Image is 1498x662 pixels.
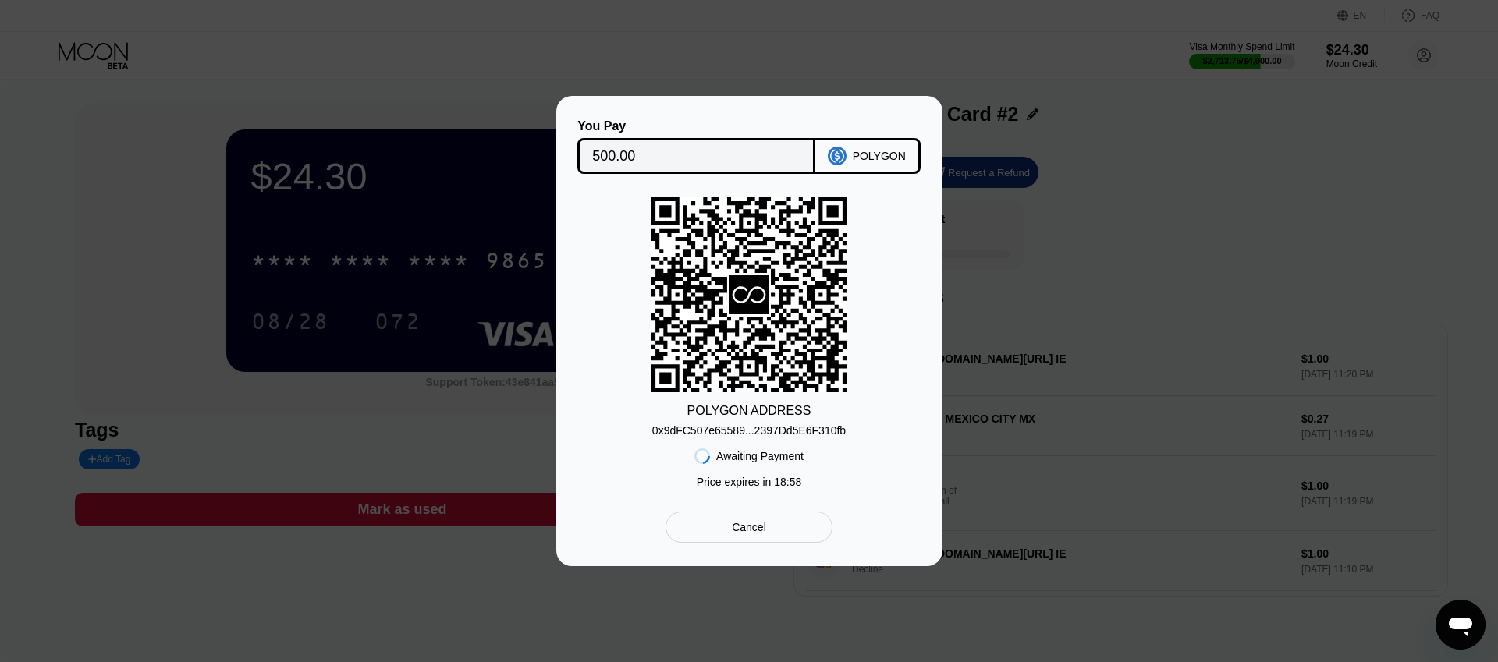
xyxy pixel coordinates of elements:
[697,476,802,488] div: Price expires in
[652,418,846,437] div: 0x9dFC507e65589...2397Dd5E6F310fb
[716,450,804,462] div: Awaiting Payment
[652,424,846,437] div: 0x9dFC507e65589...2397Dd5E6F310fb
[580,119,919,174] div: You PayPOLYGON
[1436,600,1486,650] iframe: Button to launch messaging window, conversation in progress
[666,512,832,543] div: Cancel
[577,119,815,133] div: You Pay
[687,404,811,418] div: POLYGON ADDRESS
[774,476,801,488] span: 18 : 58
[853,150,906,162] div: POLYGON
[732,520,766,534] div: Cancel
